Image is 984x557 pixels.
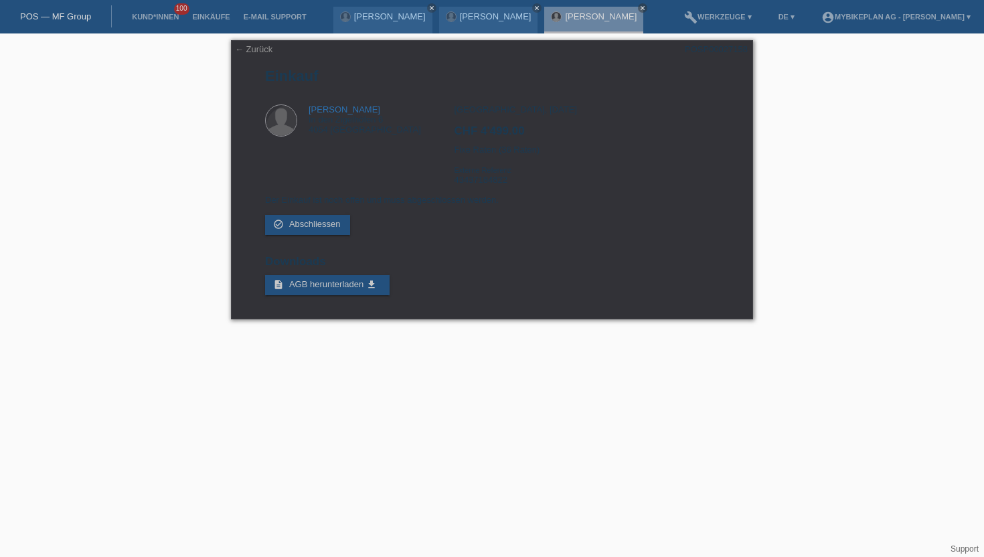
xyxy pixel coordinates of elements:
[772,13,801,21] a: DE ▾
[366,279,377,290] i: get_app
[125,13,185,21] a: Kund*innen
[428,5,435,11] i: close
[235,44,272,54] a: ← Zurück
[685,44,748,54] div: POSP00027158
[534,5,540,11] i: close
[532,3,542,13] a: close
[454,125,718,145] h2: CHF 4'499.00
[684,11,698,24] i: build
[265,215,350,235] a: check_circle_outline Abschliessen
[20,11,91,21] a: POS — MF Group
[951,544,979,554] a: Support
[454,166,511,174] span: Externe Referenz
[265,68,719,84] h1: Einkauf
[639,5,646,11] i: close
[185,13,236,21] a: Einkäufe
[815,13,977,21] a: account_circleMybikeplan AG - [PERSON_NAME] ▾
[237,13,313,21] a: E-Mail Support
[273,219,284,230] i: check_circle_outline
[174,3,190,15] span: 100
[454,104,718,195] div: [GEOGRAPHIC_DATA], [DATE] Fixe Raten (36 Raten) 43437184822
[427,3,436,13] a: close
[289,279,363,289] span: AGB herunterladen
[638,3,647,13] a: close
[309,104,380,114] a: [PERSON_NAME]
[565,11,637,21] a: [PERSON_NAME]
[460,11,531,21] a: [PERSON_NAME]
[354,11,426,21] a: [PERSON_NAME]
[677,13,758,21] a: buildWerkzeuge ▾
[265,275,390,295] a: description AGB herunterladen get_app
[309,104,421,135] div: In den Zigelhöfen 6 4054 [GEOGRAPHIC_DATA]
[265,195,719,205] p: Der Einkauf ist noch offen und muss abgeschlossen werden.
[821,11,835,24] i: account_circle
[289,219,341,229] span: Abschliessen
[273,279,284,290] i: description
[265,255,719,275] h2: Downloads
